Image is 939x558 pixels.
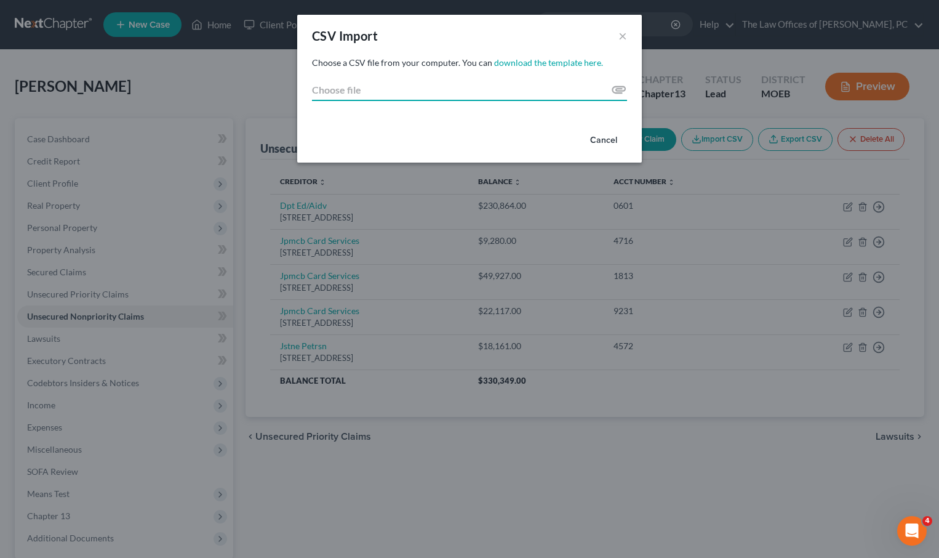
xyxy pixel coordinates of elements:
a: download the template here. [494,57,603,68]
iframe: Intercom live chat [897,516,927,546]
span: Choose a CSV file from your computer. You can [312,57,492,68]
button: × [618,28,627,43]
span: 4 [922,516,932,526]
button: Cancel [580,128,627,153]
span: CSV Import [312,28,378,43]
